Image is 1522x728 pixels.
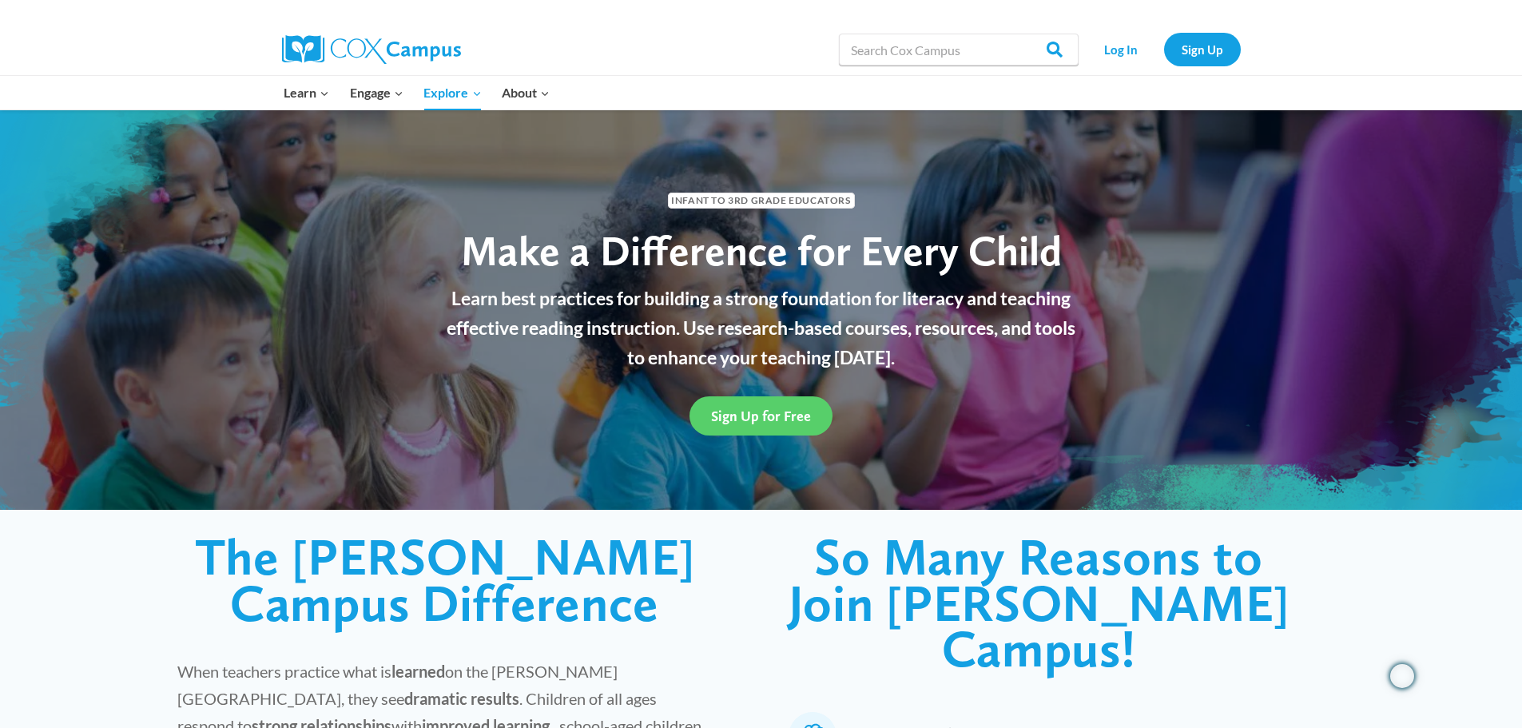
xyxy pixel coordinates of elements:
[689,396,833,436] a: Sign Up for Free
[502,82,550,103] span: About
[789,526,1290,679] span: So Many Reasons to Join [PERSON_NAME] Campus!
[404,689,519,708] strong: dramatic results
[391,662,445,681] strong: learned
[1087,33,1241,66] nav: Secondary Navigation
[1087,33,1156,66] a: Log In
[839,34,1079,66] input: Search Cox Campus
[195,526,695,634] span: The [PERSON_NAME] Campus Difference
[1164,33,1241,66] a: Sign Up
[711,408,811,424] span: Sign Up for Free
[423,82,481,103] span: Explore
[461,225,1062,276] span: Make a Difference for Every Child
[274,76,560,109] nav: Primary Navigation
[282,35,461,64] img: Cox Campus
[284,82,329,103] span: Learn
[350,82,403,103] span: Engage
[668,193,855,208] span: Infant to 3rd Grade Educators
[438,284,1085,372] p: Learn best practices for building a strong foundation for literacy and teaching effective reading...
